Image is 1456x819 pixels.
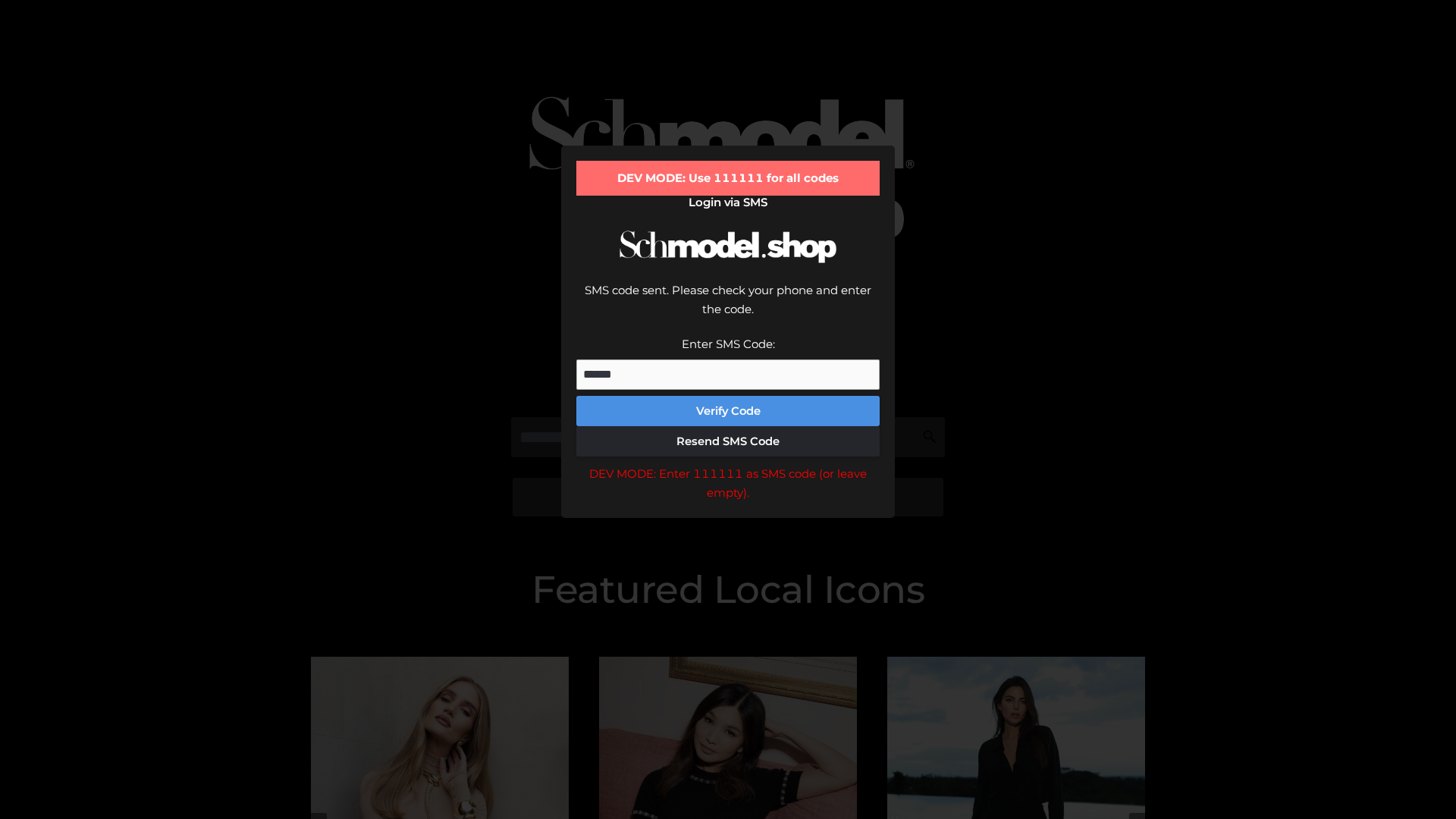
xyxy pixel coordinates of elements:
div: DEV MODE: Enter 111111 as SMS code (or leave empty). [576,464,880,503]
img: Schmodel Logo [614,217,842,277]
div: DEV MODE: Use 111111 for all codes [576,161,880,196]
button: Resend SMS Code [576,426,880,457]
div: SMS code sent. Please check your phone and enter the code. [576,281,880,334]
button: Verify Code [576,396,880,426]
h2: Login via SMS [576,196,880,209]
label: Enter SMS Code: [682,337,775,351]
